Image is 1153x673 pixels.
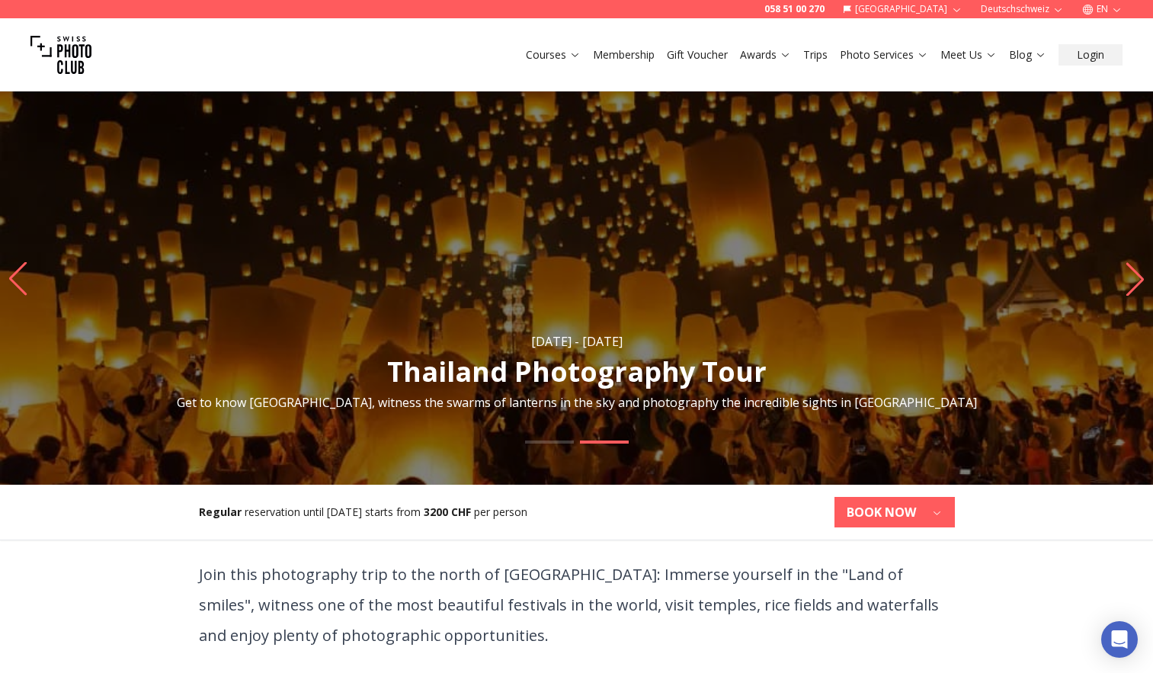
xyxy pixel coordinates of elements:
[940,47,997,62] a: Meet Us
[1059,44,1123,66] button: Login
[587,44,661,66] button: Membership
[834,497,955,527] button: BOOK NOW
[667,47,728,62] a: Gift Voucher
[1101,621,1138,658] div: Open Intercom Messenger
[593,47,655,62] a: Membership
[847,503,916,521] b: BOOK NOW
[199,559,955,651] p: Join this photography trip to the north of [GEOGRAPHIC_DATA]: Immerse yourself in the "Land of sm...
[934,44,1003,66] button: Meet Us
[661,44,734,66] button: Gift Voucher
[764,3,825,15] a: 058 51 00 270
[840,47,928,62] a: Photo Services
[474,505,527,519] span: per person
[387,357,767,387] h1: Thailand Photography Tour
[734,44,797,66] button: Awards
[740,47,791,62] a: Awards
[199,505,242,519] b: Regular
[1003,44,1052,66] button: Blog
[30,24,91,85] img: Swiss photo club
[803,47,828,62] a: Trips
[834,44,934,66] button: Photo Services
[797,44,834,66] button: Trips
[526,47,581,62] a: Courses
[531,332,623,351] div: [DATE] - [DATE]
[424,505,471,519] b: 3200 CHF
[1009,47,1046,62] a: Blog
[245,505,421,519] span: reservation until [DATE] starts from
[520,44,587,66] button: Courses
